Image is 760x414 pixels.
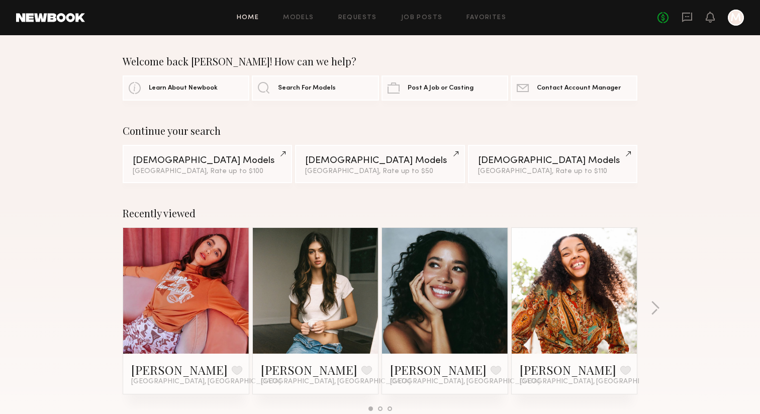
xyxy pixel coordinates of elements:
[382,75,508,101] a: Post A Job or Casting
[123,75,249,101] a: Learn About Newbook
[123,207,637,219] div: Recently viewed
[131,362,228,378] a: [PERSON_NAME]
[728,10,744,26] a: M
[520,378,670,386] span: [GEOGRAPHIC_DATA], [GEOGRAPHIC_DATA]
[283,15,314,21] a: Models
[390,362,487,378] a: [PERSON_NAME]
[511,75,637,101] a: Contact Account Manager
[305,168,454,175] div: [GEOGRAPHIC_DATA], Rate up to $50
[338,15,377,21] a: Requests
[131,378,281,386] span: [GEOGRAPHIC_DATA], [GEOGRAPHIC_DATA]
[305,156,454,165] div: [DEMOGRAPHIC_DATA] Models
[478,156,627,165] div: [DEMOGRAPHIC_DATA] Models
[390,378,540,386] span: [GEOGRAPHIC_DATA], [GEOGRAPHIC_DATA]
[468,145,637,183] a: [DEMOGRAPHIC_DATA] Models[GEOGRAPHIC_DATA], Rate up to $110
[123,145,292,183] a: [DEMOGRAPHIC_DATA] Models[GEOGRAPHIC_DATA], Rate up to $100
[408,85,473,92] span: Post A Job or Casting
[123,55,637,67] div: Welcome back [PERSON_NAME]! How can we help?
[537,85,621,92] span: Contact Account Manager
[133,156,282,165] div: [DEMOGRAPHIC_DATA] Models
[261,362,357,378] a: [PERSON_NAME]
[237,15,259,21] a: Home
[478,168,627,175] div: [GEOGRAPHIC_DATA], Rate up to $110
[261,378,411,386] span: [GEOGRAPHIC_DATA], [GEOGRAPHIC_DATA]
[149,85,218,92] span: Learn About Newbook
[520,362,616,378] a: [PERSON_NAME]
[401,15,443,21] a: Job Posts
[252,75,378,101] a: Search For Models
[123,125,637,137] div: Continue your search
[278,85,336,92] span: Search For Models
[295,145,464,183] a: [DEMOGRAPHIC_DATA] Models[GEOGRAPHIC_DATA], Rate up to $50
[133,168,282,175] div: [GEOGRAPHIC_DATA], Rate up to $100
[466,15,506,21] a: Favorites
